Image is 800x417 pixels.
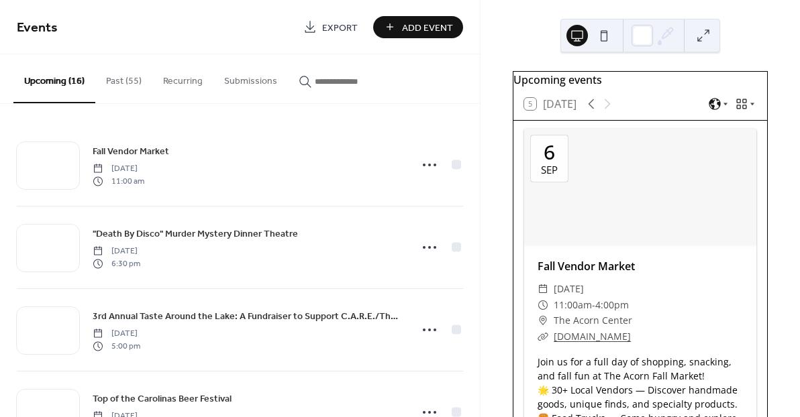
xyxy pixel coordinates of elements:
a: 3rd Annual Taste Around the Lake: A Fundraiser to Support C.A.R.E./The [PERSON_NAME] 3:16 Center [93,308,403,324]
a: "Death By Disco" Murder Mystery Dinner Theatre [93,226,298,241]
span: - [592,297,595,313]
span: 5:00 pm [93,340,140,352]
span: 11:00 am [93,175,144,187]
span: Add Event [402,21,453,35]
div: Sep [541,165,558,175]
div: ​ [538,312,548,329]
span: 4:00pm [595,297,629,313]
span: 11:00am [554,297,592,313]
div: Upcoming events [513,72,767,88]
span: Fall Vendor Market [93,145,169,159]
span: Export [322,21,358,35]
a: Fall Vendor Market [538,259,635,274]
span: [DATE] [93,245,140,257]
span: [DATE] [93,328,140,340]
button: Upcoming (16) [13,54,95,103]
button: Add Event [373,16,463,38]
span: Top of the Carolinas Beer Festival [93,392,232,406]
span: 3rd Annual Taste Around the Lake: A Fundraiser to Support C.A.R.E./The [PERSON_NAME] 3:16 Center [93,310,403,324]
a: Top of the Carolinas Beer Festival [93,391,232,406]
div: ​ [538,329,548,345]
button: Past (55) [95,54,152,102]
div: ​ [538,297,548,313]
span: The Acorn Center [554,312,632,329]
button: Recurring [152,54,213,102]
span: [DATE] [554,281,584,297]
span: "Death By Disco" Murder Mystery Dinner Theatre [93,227,298,241]
div: 6 [544,142,555,162]
span: 6:30 pm [93,257,140,270]
a: Export [293,16,368,38]
span: [DATE] [93,163,144,175]
a: [DOMAIN_NAME] [554,330,631,343]
button: Submissions [213,54,288,102]
a: Fall Vendor Market [93,143,169,159]
span: Events [17,15,58,41]
div: ​ [538,281,548,297]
